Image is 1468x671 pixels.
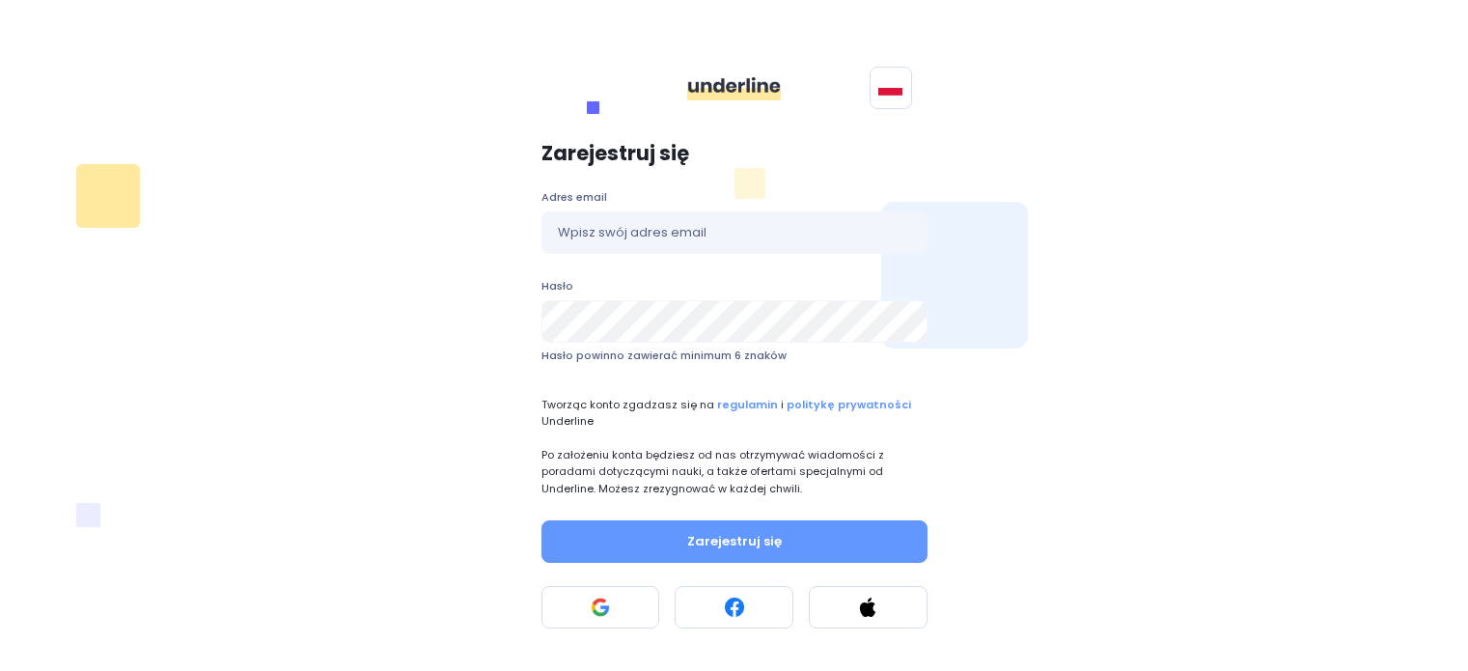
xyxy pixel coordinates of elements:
p: Zarejestruj się [541,142,928,165]
a: politykę prywatności [787,397,911,412]
span: Tworząc konto zgadzasz się na i Underline [541,397,928,430]
img: ddgMu+Zv+CXDCfumCWfsmuPlDdRfDDxAd9LAAAAAAElFTkSuQmCC [687,77,781,100]
a: regulamin [714,397,778,412]
input: Wpisz swój adres email [541,211,928,254]
span: Hasło powinno zawierać minimum 6 znaków [541,348,787,363]
img: svg+xml;base64,PHN2ZyB4bWxucz0iaHR0cDovL3d3dy53My5vcmcvMjAwMC9zdmciIGlkPSJGbGFnIG9mIFBvbGFuZCIgdm... [878,80,902,96]
label: Adres email [541,188,928,207]
p: Po założeniu konta będziesz od nas otrzymywać wiadomości z poradami dotyczącymi nauki, a także of... [541,447,928,496]
label: Hasło [541,277,928,295]
button: Zarejestruj się [541,520,928,563]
